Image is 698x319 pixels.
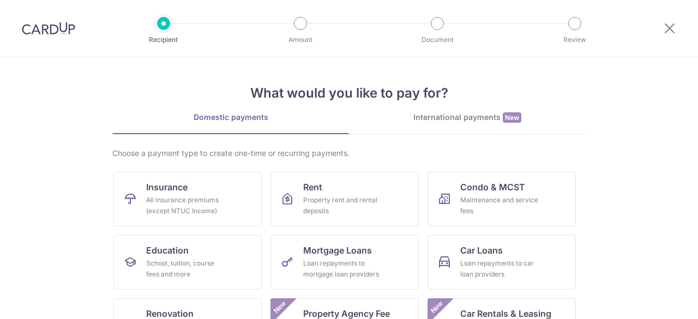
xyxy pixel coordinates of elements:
div: Loan repayments to car loan providers [460,258,539,280]
img: CardUp [22,22,75,35]
div: Maintenance and service fees [460,195,539,216]
div: Property rent and rental deposits [303,195,382,216]
span: New [428,298,446,316]
div: All insurance premiums (except NTUC Income) [146,195,225,216]
div: International payments [349,112,586,123]
p: Recipient [123,34,204,45]
a: Mortgage LoansLoan repayments to mortgage loan providers [270,235,419,290]
span: Insurance [146,180,188,194]
span: New [271,298,289,316]
div: Choose a payment type to create one-time or recurring payments. [112,148,586,159]
span: Rent [303,180,322,194]
span: Condo & MCST [460,180,525,194]
p: Review [534,34,615,45]
div: School, tuition, course fees and more [146,258,225,280]
h4: What would you like to pay for? [112,83,586,103]
a: Car LoansLoan repayments to car loan providers [428,235,576,290]
span: New [503,112,521,123]
a: RentProperty rent and rental deposits [270,172,419,226]
p: Document [397,34,478,45]
a: EducationSchool, tuition, course fees and more [113,235,262,290]
a: Condo & MCSTMaintenance and service fees [428,172,576,226]
span: Education [146,244,189,257]
iframe: Opens a widget where you can find more information [628,286,687,314]
span: Mortgage Loans [303,244,372,257]
p: Amount [260,34,341,45]
div: Loan repayments to mortgage loan providers [303,258,382,280]
a: InsuranceAll insurance premiums (except NTUC Income) [113,172,262,226]
div: Domestic payments [112,112,349,123]
span: Car Loans [460,244,503,257]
